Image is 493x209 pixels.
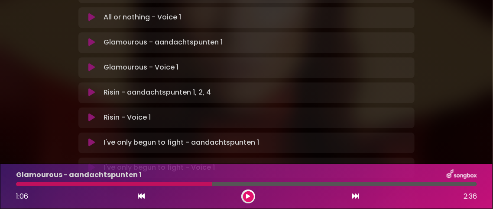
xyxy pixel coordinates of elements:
[104,113,151,123] p: Risin - Voice 1
[447,169,477,180] img: songbox-logo-white.png
[16,191,28,201] span: 1:06
[104,38,223,48] p: Glamourous - aandachtspunten 1
[104,63,178,73] p: Glamourous - Voice 1
[104,88,211,98] p: Risin - aandachtspunten 1, 2, 4
[104,163,215,173] p: I've only begun to fight - Voice 1
[104,138,259,148] p: I've only begun to fight - aandachtspunten 1
[464,191,477,202] span: 2:36
[16,170,142,180] p: Glamourous - aandachtspunten 1
[104,13,181,23] p: All or nothing - Voice 1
